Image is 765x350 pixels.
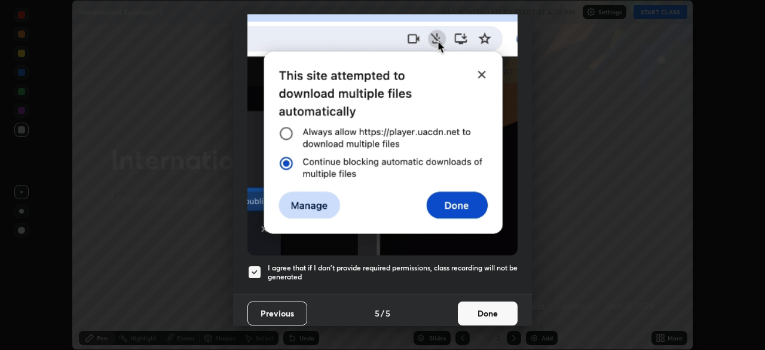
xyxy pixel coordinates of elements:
h5: I agree that if I don't provide required permissions, class recording will not be generated [268,263,518,282]
h4: 5 [385,307,390,319]
button: Done [458,302,518,325]
h4: / [381,307,384,319]
button: Previous [247,302,307,325]
h4: 5 [375,307,380,319]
